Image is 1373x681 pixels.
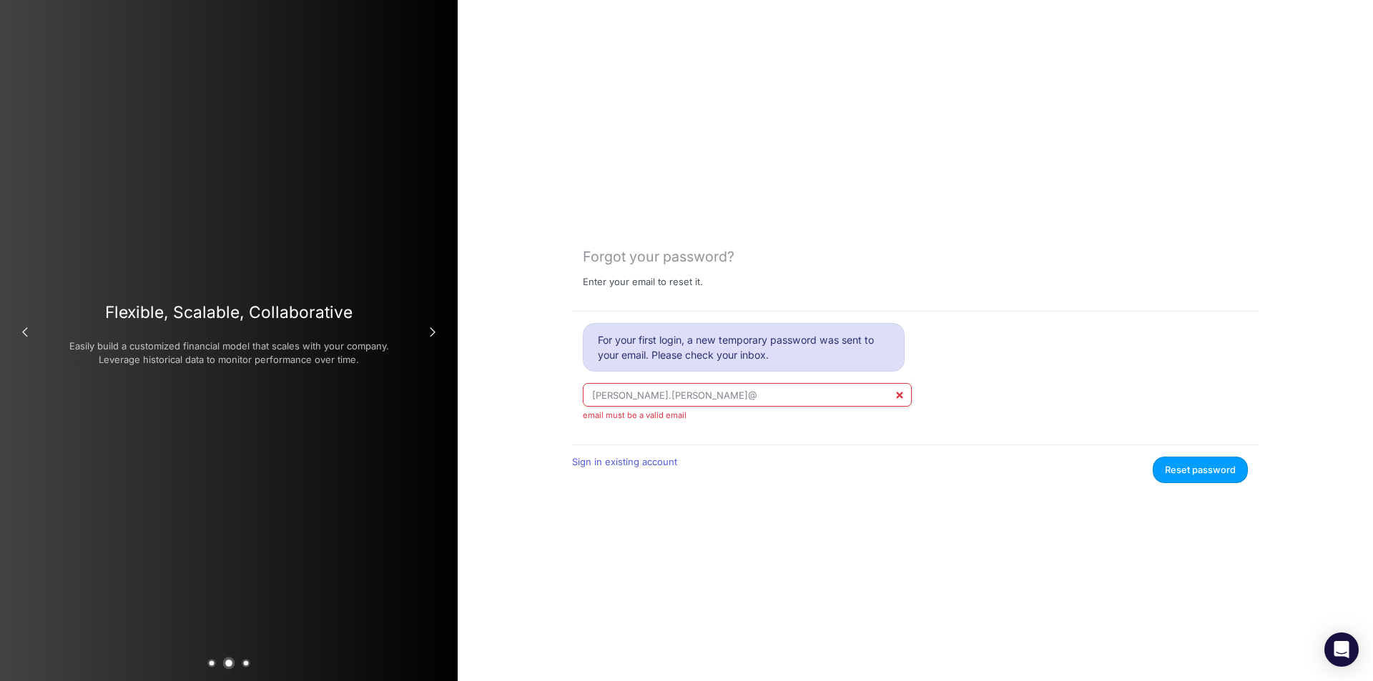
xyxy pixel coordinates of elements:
button: 2 [223,657,235,669]
button: Reset password [1153,457,1248,483]
input: Email [583,383,912,407]
button: 3 [242,659,250,667]
h3: Flexible, Scalable, Collaborative [69,302,389,322]
div: email must be a valid email [583,409,912,422]
a: Sign in existing account [572,456,677,467]
button: 1 [207,659,215,667]
div: Open Intercom Messenger [1324,632,1359,667]
button: Previous [11,318,39,347]
div: Forgot your password? [583,249,1248,265]
button: Next [418,318,447,347]
div: For your first login, a new temporary password was sent to your email. Please check your inbox. [583,323,905,372]
p: Easily build a customized financial model that scales with your company. Leverage historical data... [69,339,389,367]
p: Enter your email to reset it. [583,277,703,288]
